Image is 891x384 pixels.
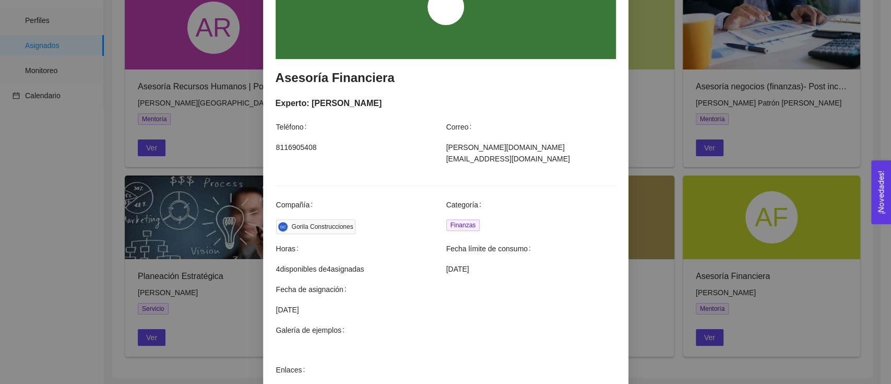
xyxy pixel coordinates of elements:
[276,121,311,133] span: Teléfono
[446,199,485,211] span: Categoría
[871,160,891,224] button: Open Feedback Widget
[276,199,317,211] span: Compañía
[276,263,445,275] span: 4 disponibles de 4 asignadas
[280,225,286,229] span: GC
[446,121,476,133] span: Correo
[446,263,615,275] span: [DATE]
[276,69,616,86] h3: Asesoría Financiera
[446,243,535,254] span: Fecha límite de consumo
[276,243,303,254] span: Horas
[276,284,351,295] span: Fecha de asignación
[276,304,615,316] span: [DATE]
[276,142,445,153] span: 8116905408
[446,219,480,231] span: Finanzas
[292,222,353,232] div: Gorila Construcciones
[276,324,349,336] span: Galería de ejemplos
[446,142,615,165] span: [PERSON_NAME][DOMAIN_NAME][EMAIL_ADDRESS][DOMAIN_NAME]
[276,97,616,110] div: Experto: [PERSON_NAME]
